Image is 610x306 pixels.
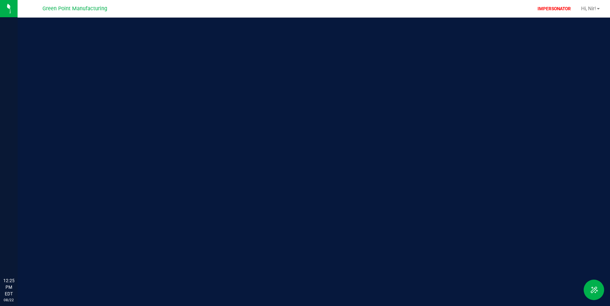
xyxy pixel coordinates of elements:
p: 08/22 [3,297,14,303]
span: Hi, Nir! [581,5,596,11]
span: Green Point Manufacturing [42,5,107,12]
p: 12:25 PM EDT [3,277,14,297]
p: IMPERSONATOR [535,5,574,12]
button: Toggle Menu [584,280,604,300]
